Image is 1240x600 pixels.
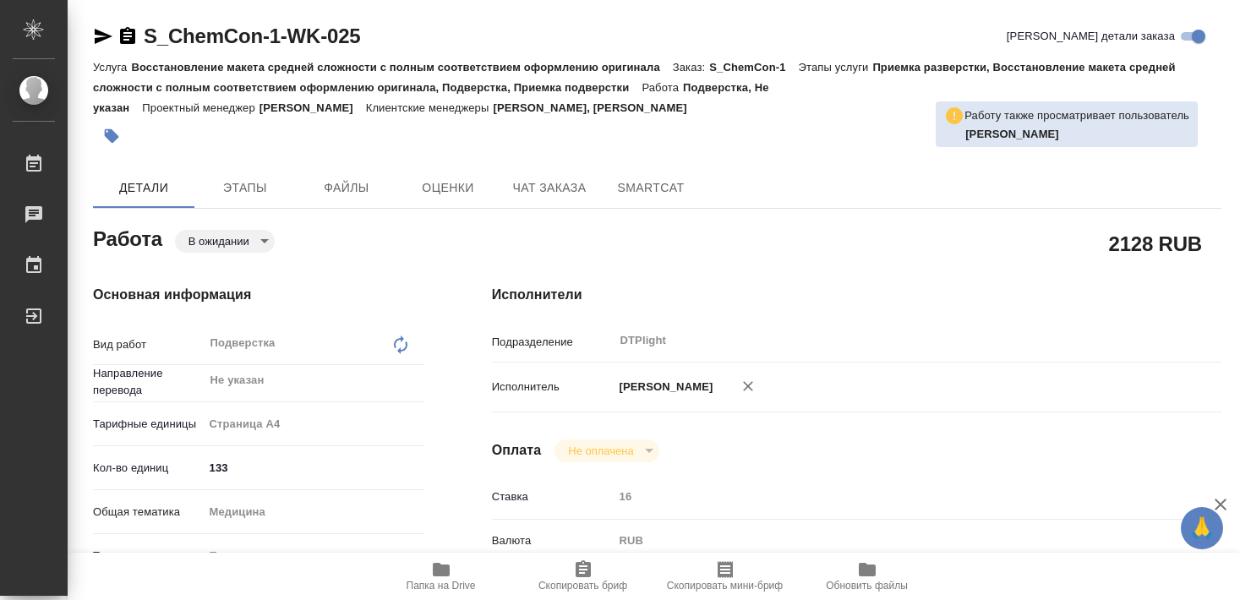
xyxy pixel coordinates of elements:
[614,526,1161,555] div: RUB
[492,334,614,351] p: Подразделение
[563,444,638,458] button: Не оплачена
[205,177,286,199] span: Этапы
[729,368,767,405] button: Удалить исполнителя
[1109,229,1202,258] h2: 2128 RUB
[799,61,873,74] p: Этапы услуги
[103,177,184,199] span: Детали
[796,553,938,600] button: Обновить файлы
[93,548,204,565] p: Тематика
[610,177,691,199] span: SmartCat
[93,26,113,46] button: Скопировать ссылку для ЯМессенджера
[614,484,1161,509] input: Пустое поле
[538,580,627,592] span: Скопировать бриф
[131,61,672,74] p: Восстановление макета средней сложности с полным соответствием оформлению оригинала
[117,26,138,46] button: Скопировать ссылку
[144,25,360,47] a: S_ChemCon-1-WK-025
[509,177,590,199] span: Чат заказа
[204,542,424,570] div: Производство лекарственных препаратов
[306,177,387,199] span: Файлы
[554,439,658,462] div: В ожидании
[142,101,259,114] p: Проектный менеджер
[1181,507,1223,549] button: 🙏
[204,455,424,480] input: ✎ Введи что-нибудь
[204,410,424,439] div: Страница А4
[965,128,1059,140] b: [PERSON_NAME]
[204,498,424,526] div: Медицина
[93,222,162,253] h2: Работа
[93,336,204,353] p: Вид работ
[673,61,709,74] p: Заказ:
[965,126,1189,143] p: Заборова Александра
[175,230,275,253] div: В ожидании
[614,379,713,395] p: [PERSON_NAME]
[183,234,254,248] button: В ожидании
[93,61,131,74] p: Услуга
[93,117,130,155] button: Добавить тэг
[492,379,614,395] p: Исполнитель
[93,365,204,399] p: Направление перевода
[93,416,204,433] p: Тарифные единицы
[492,488,614,505] p: Ставка
[493,101,699,114] p: [PERSON_NAME], [PERSON_NAME]
[512,553,654,600] button: Скопировать бриф
[93,504,204,521] p: Общая тематика
[654,553,796,600] button: Скопировать мини-бриф
[709,61,798,74] p: S_ChemCon-1
[1007,28,1175,45] span: [PERSON_NAME] детали заказа
[407,177,489,199] span: Оценки
[492,440,542,461] h4: Оплата
[366,101,494,114] p: Клиентские менеджеры
[642,81,683,94] p: Работа
[826,580,908,592] span: Обновить файлы
[370,553,512,600] button: Папка на Drive
[407,580,476,592] span: Папка на Drive
[964,107,1189,124] p: Работу также просматривает пользователь
[93,285,424,305] h4: Основная информация
[1188,510,1216,546] span: 🙏
[492,285,1221,305] h4: Исполнители
[259,101,366,114] p: [PERSON_NAME]
[492,532,614,549] p: Валюта
[667,580,783,592] span: Скопировать мини-бриф
[93,460,204,477] p: Кол-во единиц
